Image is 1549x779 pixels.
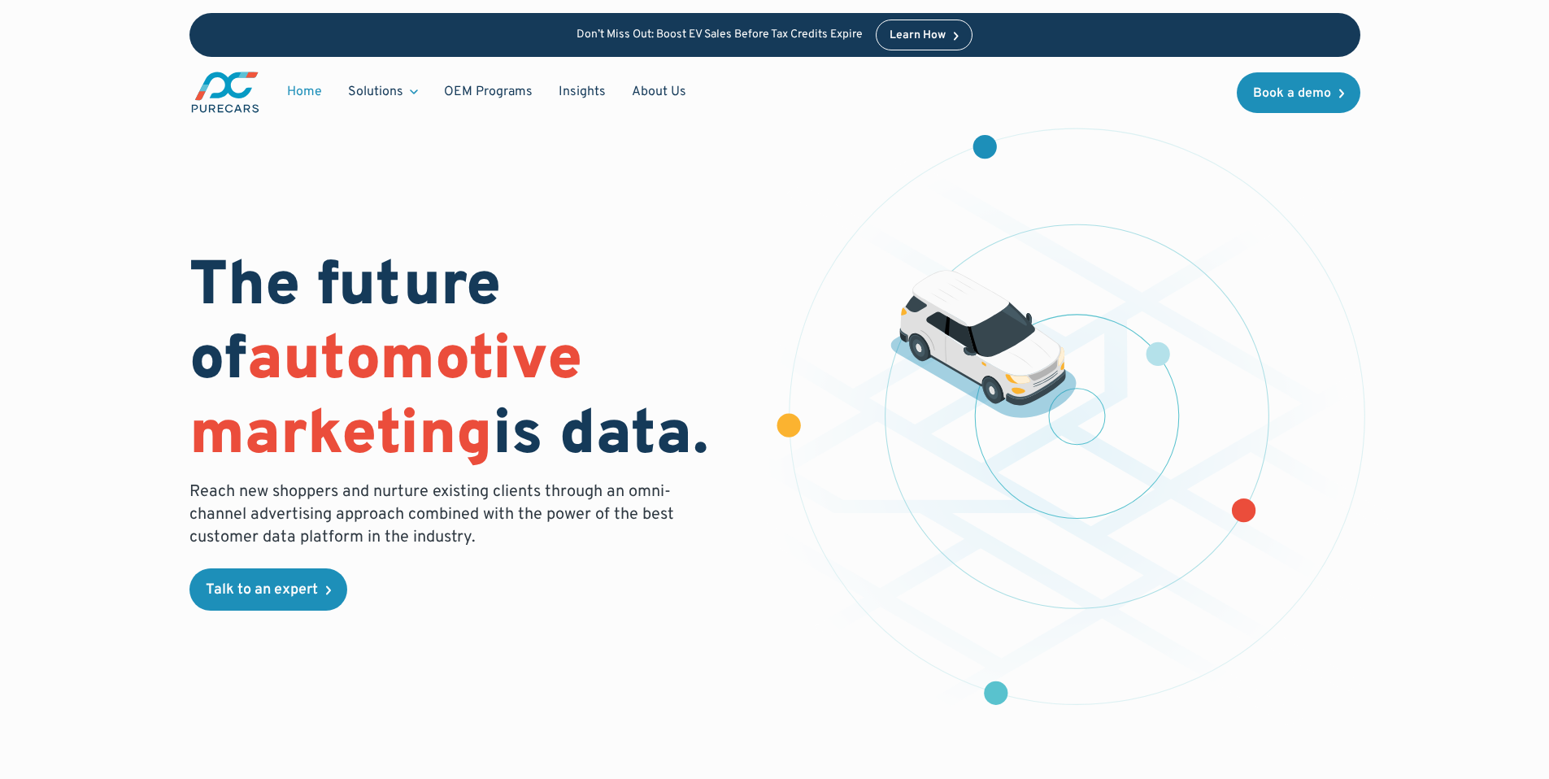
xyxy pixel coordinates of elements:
img: purecars logo [189,70,261,115]
div: Talk to an expert [206,583,318,598]
a: About Us [619,76,699,107]
a: OEM Programs [431,76,546,107]
a: main [189,70,261,115]
p: Don’t Miss Out: Boost EV Sales Before Tax Credits Expire [577,28,863,42]
div: Learn How [890,30,946,41]
img: illustration of a vehicle [890,270,1077,418]
a: Book a demo [1237,72,1360,113]
a: Talk to an expert [189,568,347,611]
div: Solutions [335,76,431,107]
a: Learn How [876,20,972,50]
h1: The future of is data. [189,251,755,474]
div: Book a demo [1253,87,1331,100]
a: Insights [546,76,619,107]
span: automotive marketing [189,323,582,475]
p: Reach new shoppers and nurture existing clients through an omni-channel advertising approach comb... [189,481,684,549]
div: Solutions [348,83,403,101]
a: Home [274,76,335,107]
